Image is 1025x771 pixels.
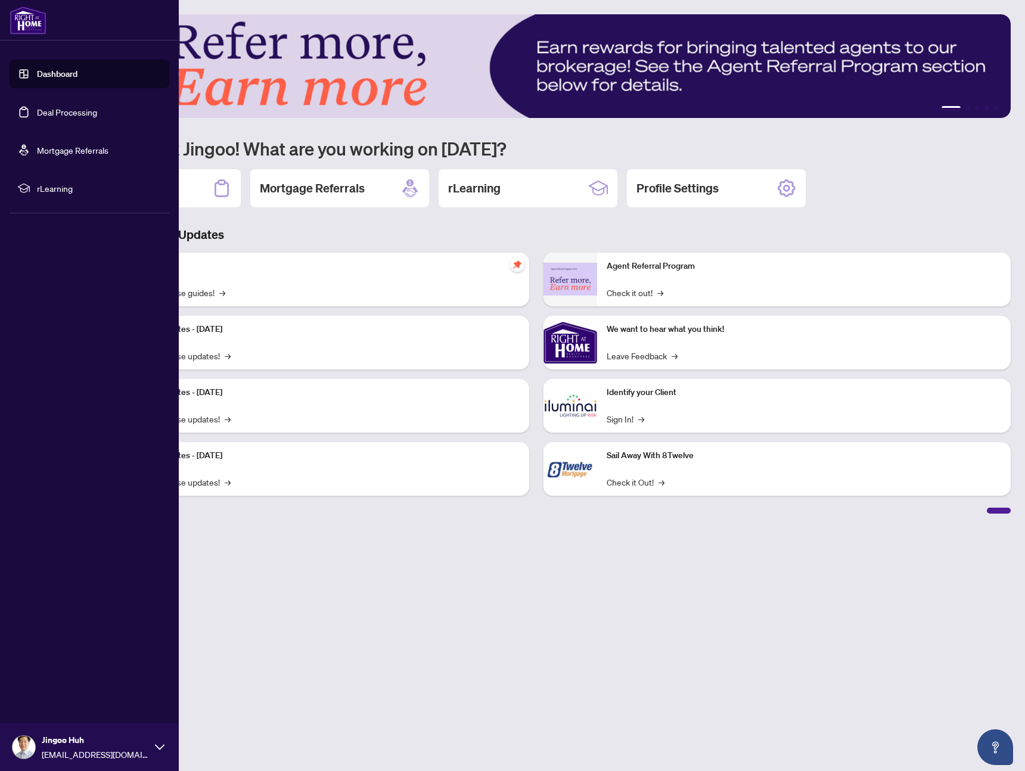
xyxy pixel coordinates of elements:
[984,106,989,111] button: 4
[10,6,46,35] img: logo
[607,412,644,425] a: Sign In!→
[942,106,961,111] button: 1
[543,316,597,369] img: We want to hear what you think!
[125,260,520,273] p: Self-Help
[543,442,597,496] img: Sail Away With 8Twelve
[659,475,664,489] span: →
[607,349,678,362] a: Leave Feedback→
[965,106,970,111] button: 2
[543,379,597,433] img: Identify your Client
[225,475,231,489] span: →
[225,412,231,425] span: →
[636,180,719,197] h2: Profile Settings
[125,323,520,336] p: Platform Updates - [DATE]
[225,349,231,362] span: →
[37,182,161,195] span: rLearning
[260,180,365,197] h2: Mortgage Referrals
[13,736,35,758] img: Profile Icon
[219,286,225,299] span: →
[448,180,501,197] h2: rLearning
[977,729,1013,765] button: Open asap
[607,475,664,489] a: Check it Out!→
[62,14,1011,118] img: Slide 0
[607,260,1001,273] p: Agent Referral Program
[607,323,1001,336] p: We want to hear what you think!
[638,412,644,425] span: →
[125,386,520,399] p: Platform Updates - [DATE]
[607,449,1001,462] p: Sail Away With 8Twelve
[42,733,149,747] span: Jingoo Huh
[510,257,524,272] span: pushpin
[975,106,980,111] button: 3
[672,349,678,362] span: →
[543,263,597,296] img: Agent Referral Program
[37,69,77,79] a: Dashboard
[62,226,1011,243] h3: Brokerage & Industry Updates
[37,107,97,117] a: Deal Processing
[37,145,108,156] a: Mortgage Referrals
[42,748,149,761] span: [EMAIL_ADDRESS][DOMAIN_NAME]
[657,286,663,299] span: →
[994,106,999,111] button: 5
[607,386,1001,399] p: Identify your Client
[62,137,1011,160] h1: Welcome back Jingoo! What are you working on [DATE]?
[125,449,520,462] p: Platform Updates - [DATE]
[607,286,663,299] a: Check it out!→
